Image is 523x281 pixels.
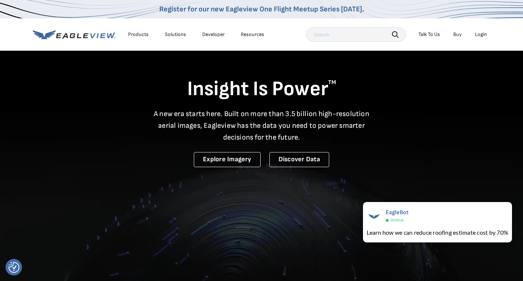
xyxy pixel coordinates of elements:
button: Consent Preferences [8,262,19,273]
a: Developer [202,31,225,38]
input: Search [306,27,406,42]
div: Solutions [165,31,186,38]
div: Login [475,31,487,38]
a: Explore Imagery [194,152,261,167]
p: A new era starts here. Built on more than 3.5 billion high-resolution aerial images, Eagleview ha... [149,108,374,143]
img: EagleBot [367,209,381,224]
div: Talk To Us [418,31,440,38]
span: EagleBot [386,209,409,216]
span: Online [391,217,403,223]
sup: TM [328,79,336,86]
a: Register for our new Eagleview One Flight Meetup Series [DATE]. [159,5,364,14]
h1: Insight Is Power [33,76,491,102]
div: Products [128,31,149,38]
div: Resources [241,31,264,38]
img: Revisit consent button [8,262,19,273]
a: Discover Data [269,152,329,167]
a: Buy [453,31,462,38]
div: Learn how we can reduce roofing estimate cost by 70% [367,228,508,237]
